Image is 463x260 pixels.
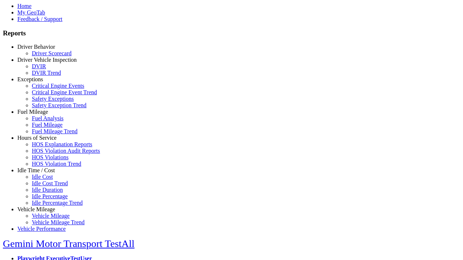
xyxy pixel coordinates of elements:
a: HOS Explanation Reports [32,141,92,147]
a: Idle Cost [32,174,53,180]
a: Safety Exceptions [32,96,74,102]
a: Driver Behavior [17,44,55,50]
a: Fuel Mileage Trend [32,128,77,134]
a: Idle Time / Cost [17,167,55,173]
h3: Reports [3,29,460,37]
a: Vehicle Mileage [32,213,69,219]
a: Vehicle Mileage [17,206,55,212]
a: Hours of Service [17,135,56,141]
a: Safety Exception Trend [32,102,86,108]
a: HOS Violation Trend [32,161,81,167]
a: Driver Scorecard [32,50,72,56]
a: Home [17,3,31,9]
a: Exceptions [17,76,43,82]
a: Idle Duration [32,187,63,193]
a: HOS Violation Audit Reports [32,148,100,154]
a: My GeoTab [17,9,45,16]
a: Critical Engine Events [32,83,84,89]
a: Idle Percentage [32,193,68,199]
a: Feedback / Support [17,16,62,22]
a: DVIR Trend [32,70,61,76]
a: Fuel Mileage [17,109,48,115]
a: Gemini Motor Transport TestAll [3,238,135,249]
a: Fuel Mileage [32,122,63,128]
a: Idle Cost Trend [32,180,68,186]
a: HOS Violations [32,154,68,160]
a: Fuel Analysis [32,115,64,121]
a: Driver Vehicle Inspection [17,57,77,63]
a: Vehicle Mileage Trend [32,219,85,225]
a: DVIR [32,63,46,69]
a: Critical Engine Event Trend [32,89,97,95]
a: Idle Percentage Trend [32,200,82,206]
a: Vehicle Performance [17,226,66,232]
